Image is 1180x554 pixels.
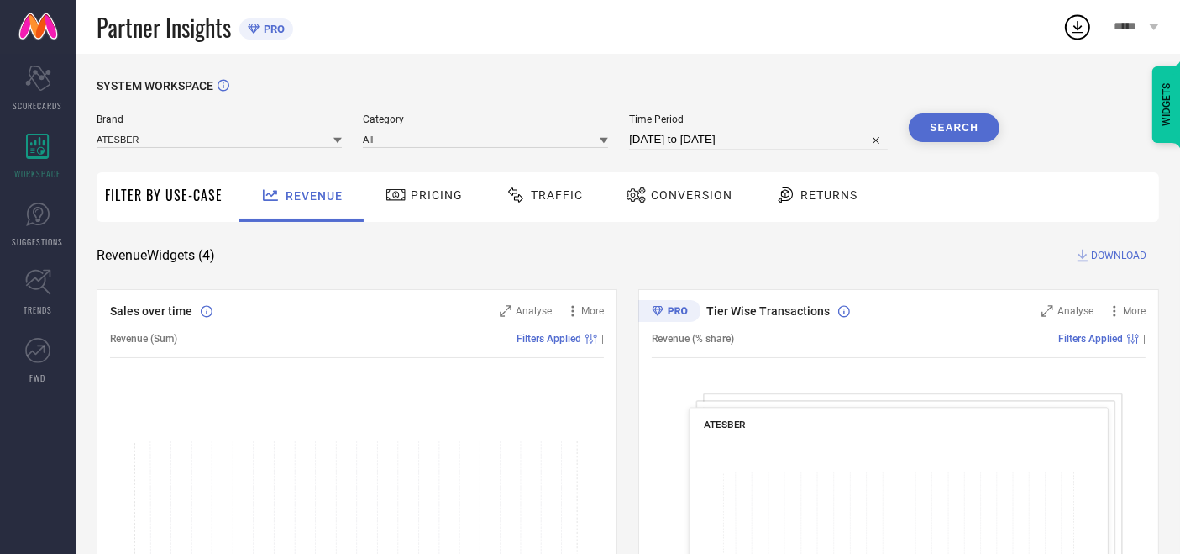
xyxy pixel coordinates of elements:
[110,333,177,345] span: Revenue (Sum)
[1057,305,1093,317] span: Analyse
[97,79,213,92] span: SYSTEM WORKSPACE
[531,188,583,202] span: Traffic
[500,305,511,317] svg: Zoom
[110,304,192,318] span: Sales over time
[601,333,604,345] span: |
[1123,305,1146,317] span: More
[581,305,604,317] span: More
[13,235,64,248] span: SUGGESTIONS
[97,113,342,125] span: Brand
[15,167,61,180] span: WORKSPACE
[1062,12,1093,42] div: Open download list
[1041,305,1053,317] svg: Zoom
[1143,333,1146,345] span: |
[651,188,732,202] span: Conversion
[800,188,857,202] span: Returns
[516,305,552,317] span: Analyse
[909,113,999,142] button: Search
[13,99,63,112] span: SCORECARDS
[97,10,231,45] span: Partner Insights
[706,304,830,318] span: Tier Wise Transactions
[629,129,888,150] input: Select time period
[24,303,52,316] span: TRENDS
[652,333,734,345] span: Revenue (% share)
[260,23,285,35] span: PRO
[638,300,700,325] div: Premium
[363,113,608,125] span: Category
[105,185,223,205] span: Filter By Use-Case
[1091,247,1146,264] span: DOWNLOAD
[629,113,888,125] span: Time Period
[97,247,215,264] span: Revenue Widgets ( 4 )
[1058,333,1123,345] span: Filters Applied
[517,333,581,345] span: Filters Applied
[286,189,343,203] span: Revenue
[704,419,746,430] span: ATESBER
[411,188,463,202] span: Pricing
[30,372,46,384] span: FWD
